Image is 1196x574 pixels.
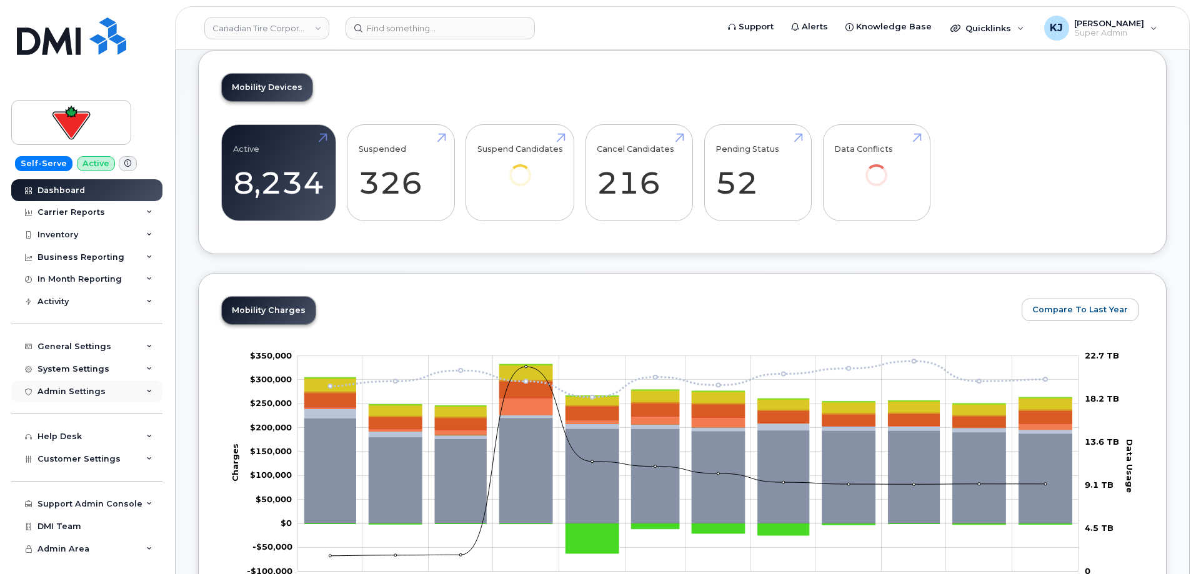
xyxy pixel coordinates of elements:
span: KJ [1050,21,1063,36]
a: Pending Status 52 [715,132,800,214]
tspan: $150,000 [250,446,292,456]
a: Mobility Devices [222,74,312,101]
a: Active 8,234 [233,132,324,214]
g: $0 [250,470,292,480]
g: HST [304,365,1072,417]
tspan: $250,000 [250,398,292,408]
tspan: Data Usage [1125,439,1135,493]
span: Quicklinks [965,23,1011,33]
g: $0 [250,350,292,360]
tspan: -$50,000 [252,542,292,552]
g: Credits [304,524,1072,554]
tspan: $200,000 [250,422,292,432]
span: Knowledge Base [856,21,932,33]
g: $0 [250,398,292,408]
tspan: $350,000 [250,350,292,360]
div: Kobe Justice [1035,16,1166,41]
a: Cancel Candidates 216 [597,132,681,214]
tspan: $100,000 [250,470,292,480]
a: Alerts [782,14,837,39]
div: Quicklinks [942,16,1033,41]
span: Compare To Last Year [1032,304,1128,315]
a: Support [719,14,782,39]
g: Features [304,382,1072,430]
a: Suspend Candidates [477,132,563,204]
span: [PERSON_NAME] [1074,18,1144,28]
g: $0 [250,374,292,384]
span: Alerts [802,21,828,33]
a: Suspended 326 [359,132,443,214]
g: $0 [250,446,292,456]
tspan: 22.7 TB [1085,350,1119,360]
a: Canadian Tire Corporation [204,17,329,39]
a: Knowledge Base [837,14,940,39]
g: $0 [250,422,292,432]
g: $0 [256,494,292,504]
tspan: Charges [230,443,240,482]
g: $0 [252,542,292,552]
tspan: 9.1 TB [1085,480,1114,490]
g: Rate Plan [304,418,1072,523]
tspan: 4.5 TB [1085,523,1114,533]
a: Data Conflicts [834,132,919,204]
tspan: 18.2 TB [1085,393,1119,403]
span: Support [739,21,774,33]
a: Mobility Charges [222,297,316,324]
input: Find something... [346,17,535,39]
tspan: $0 [281,518,292,528]
span: Super Admin [1074,28,1144,38]
tspan: 13.6 TB [1085,437,1119,447]
tspan: $300,000 [250,374,292,384]
button: Compare To Last Year [1022,299,1139,321]
tspan: $50,000 [256,494,292,504]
